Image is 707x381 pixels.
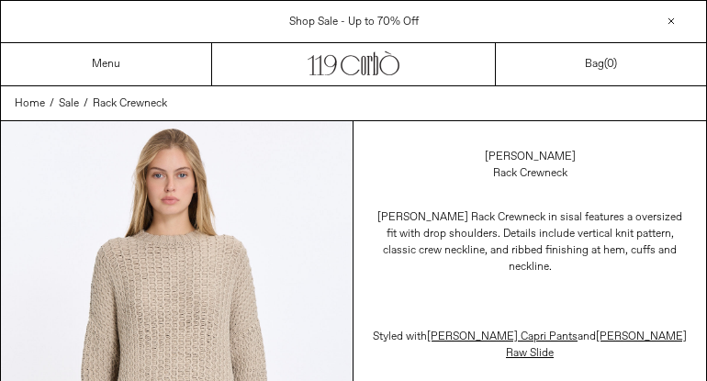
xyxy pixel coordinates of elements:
span: Home [15,96,45,111]
a: [PERSON_NAME] [485,149,576,165]
a: Shop Sale - Up to 70% Off [289,15,419,29]
span: Rack Crewneck [93,96,167,111]
a: [PERSON_NAME] Capri Pants [427,330,578,344]
span: Sale [59,96,79,111]
span: / [84,95,88,112]
div: Rack Crewneck [493,165,567,182]
span: Styled with and [373,330,687,361]
a: Menu [92,57,120,72]
a: Rack Crewneck [93,95,167,112]
span: 0 [607,57,613,72]
a: Sale [59,95,79,112]
a: Bag() [585,56,617,73]
p: [PERSON_NAME] Rack Crewneck in sisal features a oversized fit with drop shoulders. Details includ... [372,200,688,285]
a: Home [15,95,45,112]
span: ) [607,57,617,72]
span: / [50,95,54,112]
a: [PERSON_NAME] Raw Slide [506,330,687,361]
